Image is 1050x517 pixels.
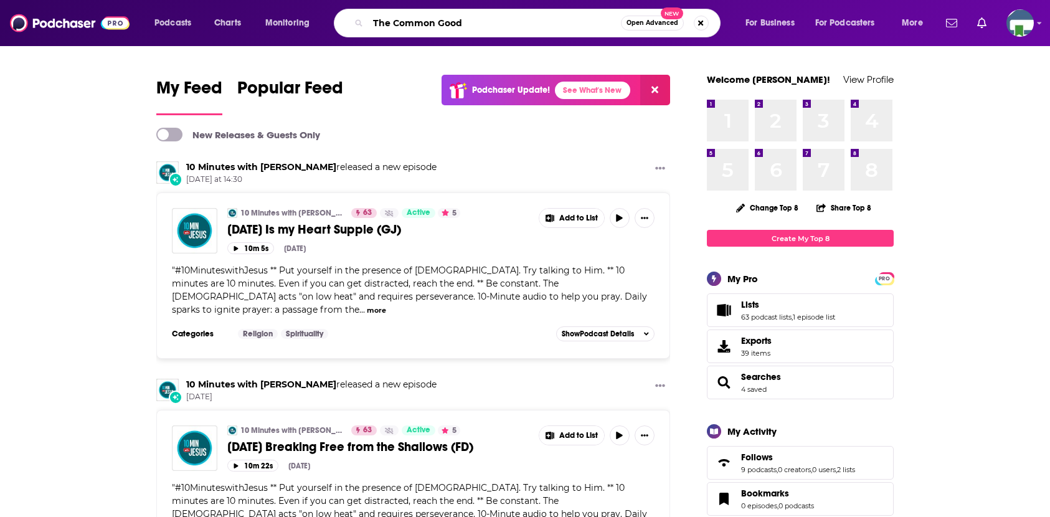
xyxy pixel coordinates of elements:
[635,208,655,228] button: Show More Button
[368,13,621,33] input: Search podcasts, credits, & more...
[367,305,386,316] button: more
[811,465,812,474] span: ,
[240,208,343,218] a: 10 Minutes with [PERSON_NAME]
[156,379,179,401] a: 10 Minutes with Jesus
[807,13,893,33] button: open menu
[227,439,530,455] a: [DATE] Breaking Free from the Shallows (FD)
[707,482,894,516] span: Bookmarks
[815,14,875,32] span: For Podcasters
[707,366,894,399] span: Searches
[237,77,343,106] span: Popular Feed
[402,208,435,218] a: Active
[741,349,772,358] span: 39 items
[227,439,473,455] span: [DATE] Breaking Free from the Shallows (FD)
[707,293,894,327] span: Lists
[186,392,437,402] span: [DATE]
[741,299,835,310] a: Lists
[729,200,806,216] button: Change Top 8
[402,425,435,435] a: Active
[146,13,207,33] button: open menu
[172,329,228,339] h3: Categories
[877,274,892,283] span: PRO
[156,161,179,184] img: 10 Minutes with Jesus
[741,488,814,499] a: Bookmarks
[407,207,430,219] span: Active
[737,13,810,33] button: open menu
[711,338,736,355] span: Exports
[777,465,778,474] span: ,
[650,379,670,394] button: Show More Button
[363,424,372,437] span: 63
[741,313,792,321] a: 63 podcast lists
[169,173,182,186] div: New Episode
[711,301,736,319] a: Lists
[237,77,343,115] a: Popular Feed
[707,230,894,247] a: Create My Top 8
[741,299,759,310] span: Lists
[707,446,894,480] span: Follows
[186,379,437,391] h3: released a new episode
[172,425,217,471] img: 04-09-25 Breaking Free from the Shallows (FD)
[843,74,894,85] a: View Profile
[793,313,835,321] a: 1 episode list
[363,207,372,219] span: 63
[836,465,837,474] span: ,
[741,465,777,474] a: 9 podcasts
[1006,9,1034,37] span: Logged in as KCMedia
[172,265,647,315] span: #10MinuteswithJesus ** Put yourself in the presence of [DEMOGRAPHIC_DATA]. Try talking to Him. **...
[812,465,836,474] a: 0 users
[635,425,655,445] button: Show More Button
[741,335,772,346] span: Exports
[741,385,767,394] a: 4 saved
[741,452,773,463] span: Follows
[172,265,647,315] span: "
[265,14,310,32] span: Monitoring
[972,12,991,34] a: Show notifications dropdown
[154,14,191,32] span: Podcasts
[227,222,530,237] a: [DATE] Is my Heart Supple (GJ)
[227,242,274,254] button: 10m 5s
[240,425,343,435] a: 10 Minutes with [PERSON_NAME]
[707,74,830,85] a: Welcome [PERSON_NAME]!
[816,196,872,220] button: Share Top 8
[877,273,892,283] a: PRO
[346,9,732,37] div: Search podcasts, credits, & more...
[186,161,437,173] h3: released a new episode
[621,16,684,31] button: Open AdvancedNew
[627,20,678,26] span: Open Advanced
[227,425,237,435] a: 10 Minutes with Jesus
[206,13,248,33] a: Charts
[562,330,634,338] span: Show Podcast Details
[941,12,962,34] a: Show notifications dropdown
[214,14,241,32] span: Charts
[172,208,217,254] img: 05-09-25 Is my Heart Supple (GJ)
[778,501,814,510] a: 0 podcasts
[186,174,437,185] span: [DATE] at 14:30
[741,452,855,463] a: Follows
[741,371,781,382] a: Searches
[156,128,320,141] a: New Releases & Guests Only
[902,14,923,32] span: More
[1006,9,1034,37] img: User Profile
[741,488,789,499] span: Bookmarks
[777,501,778,510] span: ,
[359,304,365,315] span: ...
[227,208,237,218] img: 10 Minutes with Jesus
[227,460,278,472] button: 10m 22s
[1006,9,1034,37] button: Show profile menu
[711,490,736,508] a: Bookmarks
[559,431,598,440] span: Add to List
[711,374,736,391] a: Searches
[227,222,401,237] span: [DATE] Is my Heart Supple (GJ)
[238,329,278,339] a: Religion
[741,501,777,510] a: 0 episodes
[10,11,130,35] img: Podchaser - Follow, Share and Rate Podcasts
[351,208,377,218] a: 63
[727,273,758,285] div: My Pro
